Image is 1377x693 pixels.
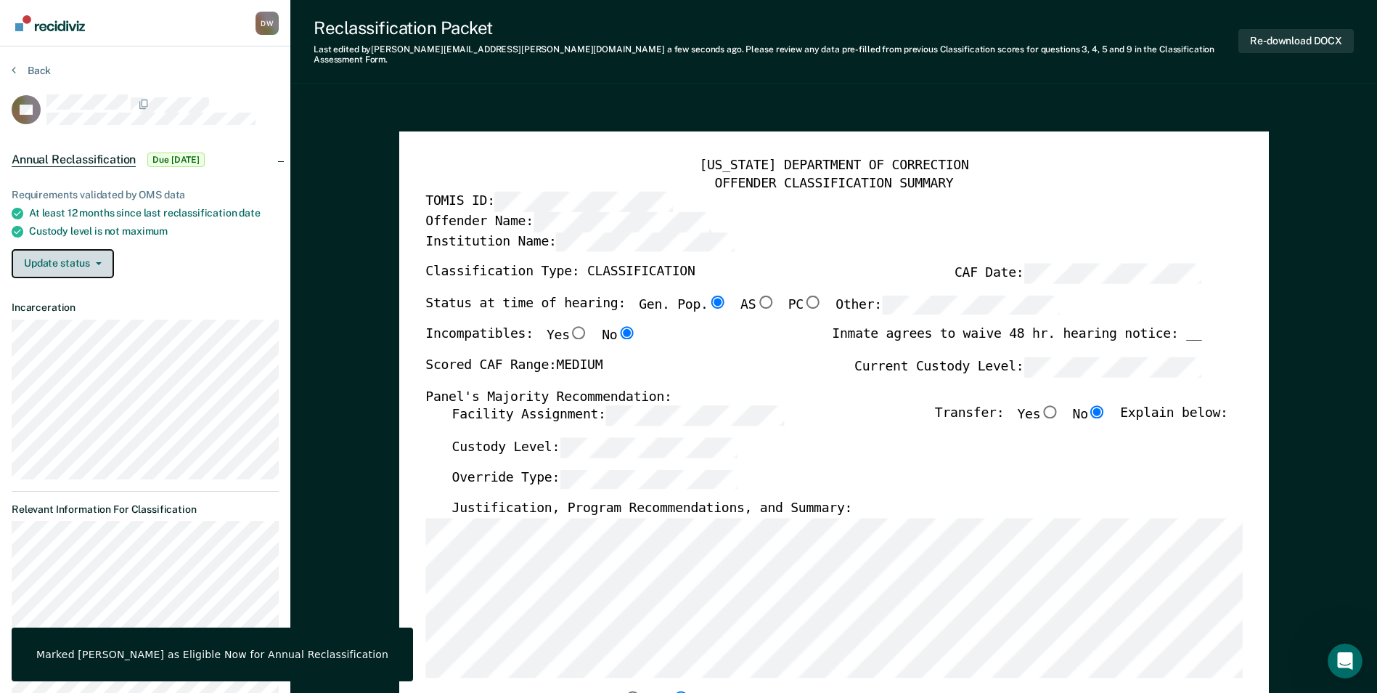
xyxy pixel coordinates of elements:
input: Yes [1040,405,1059,418]
div: Status at time of hearing: [425,295,1060,327]
input: Institution Name: [556,232,734,251]
label: Yes [547,327,589,346]
input: CAF Date: [1023,263,1201,283]
label: Current Custody Level: [854,357,1201,376]
button: Re-download DOCX [1238,29,1354,53]
input: Current Custody Level: [1023,357,1201,376]
input: Gen. Pop. [708,295,727,308]
input: AS [756,295,775,308]
div: OFFENDER CLASSIFICATION SUMMARY [425,174,1242,192]
label: Custody Level: [451,437,737,457]
label: Justification, Program Recommendations, and Summary: [451,500,852,518]
input: Custody Level: [560,437,737,457]
dt: Relevant Information For Classification [12,503,279,516]
label: No [602,327,636,346]
div: D W [256,12,279,35]
button: Back [12,64,51,77]
input: Facility Assignment: [605,405,783,425]
button: Update status [12,249,114,278]
div: Last edited by [PERSON_NAME][EMAIL_ADDRESS][PERSON_NAME][DOMAIN_NAME] . Please review any data pr... [314,44,1238,65]
label: Yes [1017,405,1059,425]
input: PC [804,295,822,308]
button: Profile dropdown button [256,12,279,35]
div: Requirements validated by OMS data [12,189,279,201]
input: TOMIS ID: [494,192,672,211]
label: Facility Assignment: [451,405,783,425]
div: Reclassification Packet [314,17,1238,38]
label: No [1072,405,1106,425]
span: Annual Reclassification [12,153,136,167]
div: Inmate agrees to waive 48 hr. hearing notice: __ [832,327,1201,357]
span: date [239,207,260,219]
dt: Incarceration [12,301,279,314]
label: Scored CAF Range: MEDIUM [425,357,602,376]
label: TOMIS ID: [425,192,672,211]
div: Marked [PERSON_NAME] as Eligible Now for Annual Reclassification [36,648,388,661]
label: Classification Type: CLASSIFICATION [425,263,695,283]
input: No [1088,405,1107,418]
div: Transfer: Explain below: [935,405,1228,437]
input: Override Type: [560,469,737,488]
div: Custody level is not [29,225,279,238]
input: Other: [882,295,1060,315]
div: At least 12 months since last reclassification [29,207,279,219]
label: Override Type: [451,469,737,488]
label: Gen. Pop. [639,295,727,315]
div: Panel's Majority Recommendation: [425,389,1201,406]
span: maximum [122,225,168,237]
div: [US_STATE] DEPARTMENT OF CORRECTION [425,158,1242,175]
label: Institution Name: [425,232,734,251]
label: PC [788,295,822,315]
label: CAF Date: [955,263,1201,283]
iframe: Intercom live chat [1328,644,1362,678]
div: Incompatibles: [425,327,636,357]
img: Recidiviz [15,15,85,31]
label: AS [740,295,775,315]
span: a few seconds ago [667,44,742,54]
label: Offender Name: [425,211,711,231]
input: Offender Name: [533,211,711,231]
input: No [617,327,636,340]
label: Other: [835,295,1060,315]
input: Yes [569,327,588,340]
span: Due [DATE] [147,153,205,167]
